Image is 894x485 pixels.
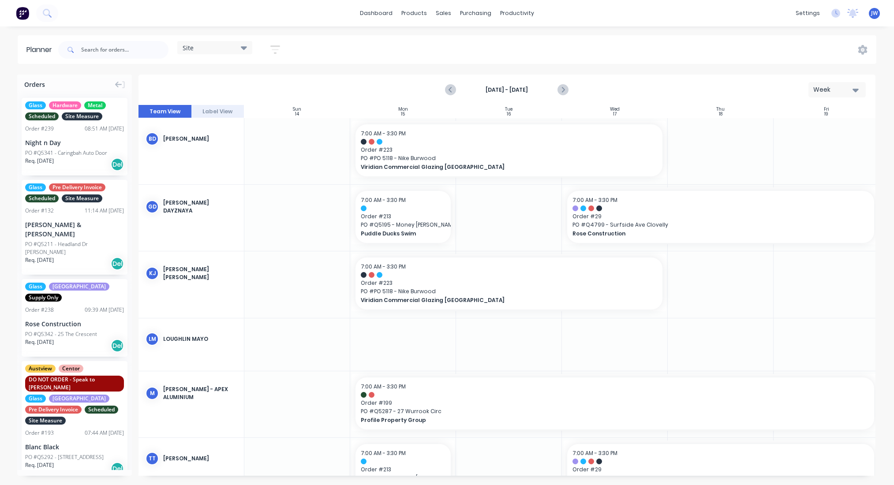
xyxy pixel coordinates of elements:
[361,154,657,162] span: PO # PO 5118 - Nike Burwood
[25,283,46,291] span: Glass
[361,449,406,457] span: 7:00 AM - 3:30 PM
[183,43,194,52] span: Site
[572,221,869,229] span: PO # Q4799 - Surfside Ave Clovelly
[610,107,620,112] div: Wed
[25,240,124,256] div: PO #Q5211 - Headland Dr [PERSON_NAME]
[62,194,102,202] span: Site Measure
[25,157,54,165] span: Req. [DATE]
[25,220,124,239] div: [PERSON_NAME] & [PERSON_NAME]
[25,319,124,328] div: Rose Construction
[361,196,406,204] span: 7:00 AM - 3:30 PM
[163,385,237,401] div: [PERSON_NAME] - Apex Aluminium
[25,453,104,461] div: PO #Q5292 - [STREET_ADDRESS]
[49,183,105,191] span: Pre Delivery Invoice
[25,112,59,120] span: Scheduled
[361,407,869,415] span: PO # Q5287 - 27 Wurrook Circ
[361,416,818,424] span: Profile Property Group
[295,112,299,116] div: 14
[361,287,657,295] span: PO # PO 5118 - Nike Burwood
[25,125,54,133] div: Order # 239
[59,365,83,373] span: Centor
[146,332,159,346] div: LM
[572,230,839,238] span: Rose Construction
[496,7,539,20] div: productivity
[62,112,102,120] span: Site Measure
[572,466,869,474] span: Order # 29
[26,45,56,55] div: Planner
[25,365,56,373] span: Austview
[85,429,124,437] div: 07:44 AM [DATE]
[361,399,869,407] span: Order # 199
[25,338,54,346] span: Req. [DATE]
[25,330,97,338] div: PO #Q5342 - 25 The Crescent
[361,163,628,171] span: Viridian Commercial Glazing [GEOGRAPHIC_DATA]
[25,294,62,302] span: Supply Only
[463,86,551,94] strong: [DATE] - [DATE]
[25,406,82,414] span: Pre Delivery Invoice
[507,112,511,116] div: 16
[456,7,496,20] div: purchasing
[25,149,107,157] div: PO #Q5341 - Caringbah Auto Door
[431,7,456,20] div: sales
[613,112,617,116] div: 17
[25,429,54,437] div: Order # 193
[25,256,54,264] span: Req. [DATE]
[361,130,406,137] span: 7:00 AM - 3:30 PM
[361,221,445,229] span: PO # Q5195 - Money [PERSON_NAME] [PERSON_NAME]
[572,196,617,204] span: 7:00 AM - 3:30 PM
[505,107,512,112] div: Tue
[25,207,54,215] div: Order # 132
[361,466,445,474] span: Order # 213
[808,82,866,97] button: Week
[716,107,725,112] div: Thu
[191,105,244,118] button: Label View
[81,41,168,59] input: Search for orders...
[85,207,124,215] div: 11:14 AM [DATE]
[85,306,124,314] div: 09:39 AM [DATE]
[111,462,124,475] div: Del
[398,107,408,112] div: Mon
[824,112,828,116] div: 19
[397,7,431,20] div: products
[146,132,159,145] div: BD
[49,101,81,109] span: Hardware
[163,265,237,281] div: [PERSON_NAME] [PERSON_NAME]
[572,213,869,220] span: Order # 29
[572,449,617,457] span: 7:00 AM - 3:30 PM
[163,135,237,143] div: [PERSON_NAME]
[355,7,397,20] a: dashboard
[791,7,824,20] div: settings
[572,474,869,482] span: PO # Q4799 - Surfside Ave Clovelly
[719,112,722,116] div: 18
[25,101,46,109] span: Glass
[25,442,124,451] div: Blanc Black
[25,138,124,147] div: Night n Day
[813,85,854,94] div: Week
[361,230,437,238] span: Puddle Ducks Swim
[85,125,124,133] div: 08:51 AM [DATE]
[361,263,406,270] span: 7:00 AM - 3:30 PM
[163,455,237,463] div: [PERSON_NAME]
[361,146,657,154] span: Order # 223
[163,335,237,343] div: Loughlin Mayo
[361,213,445,220] span: Order # 213
[111,158,124,171] div: Del
[361,383,406,390] span: 7:00 AM - 3:30 PM
[146,200,159,213] div: GD
[146,267,159,280] div: KJ
[138,105,191,118] button: Team View
[146,387,159,400] div: M
[49,283,109,291] span: [GEOGRAPHIC_DATA]
[871,9,878,17] span: JW
[293,107,301,112] div: Sun
[25,183,46,191] span: Glass
[49,395,109,403] span: [GEOGRAPHIC_DATA]
[361,296,628,304] span: Viridian Commercial Glazing [GEOGRAPHIC_DATA]
[111,339,124,352] div: Del
[25,306,54,314] div: Order # 238
[25,194,59,202] span: Scheduled
[25,461,54,469] span: Req. [DATE]
[401,112,405,116] div: 15
[146,452,159,465] div: TT
[361,279,657,287] span: Order # 223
